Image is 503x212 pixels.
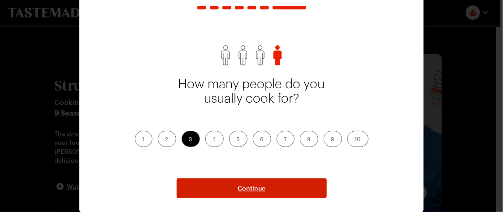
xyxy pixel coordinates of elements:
[253,131,271,147] label: 6
[205,131,224,147] label: 4
[324,131,342,147] label: 9
[347,131,369,147] label: 10
[182,131,200,147] label: 3
[177,178,327,198] button: NextStepButton
[176,77,327,124] p: How many people do you usually cook for?
[158,131,176,147] label: 2
[229,131,247,147] label: 5
[277,131,295,147] label: 7
[300,131,318,147] label: 8
[238,184,265,193] span: Continue
[135,131,152,147] label: 1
